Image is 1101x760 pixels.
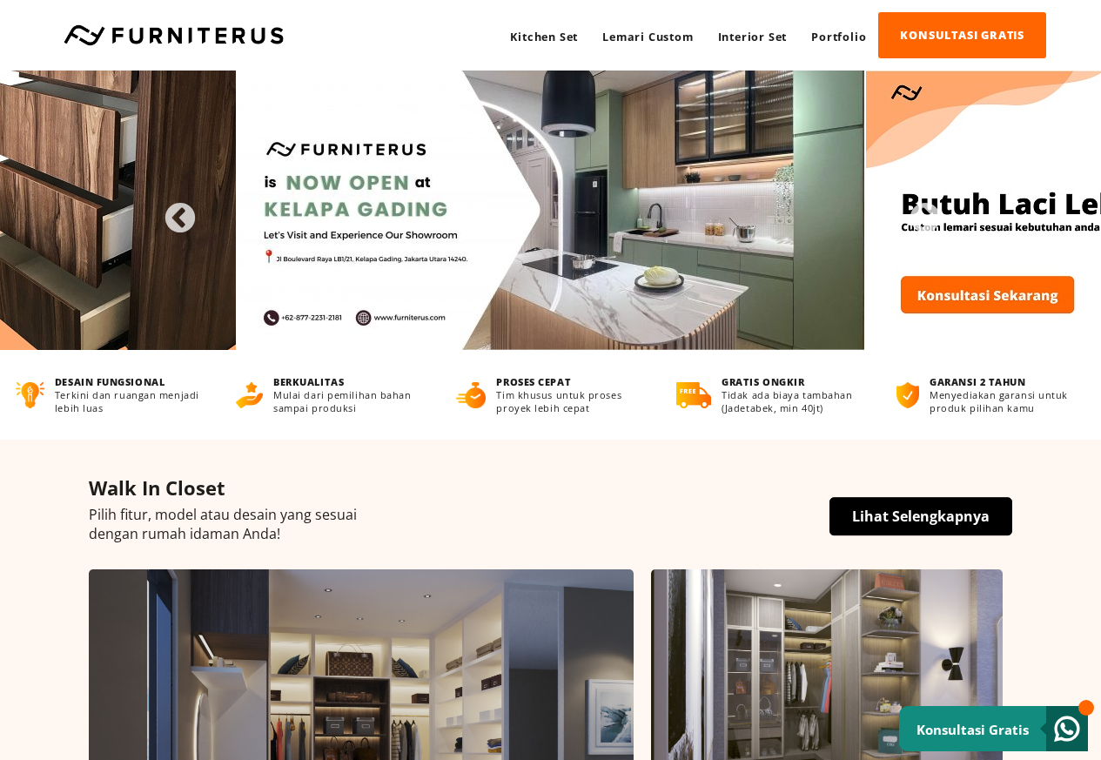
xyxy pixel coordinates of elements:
[916,721,1029,738] small: Konsultasi Gratis
[273,388,424,414] p: Mulai dari pemilihan bahan sampai produksi
[722,375,864,388] h4: GRATIS ONGKIR
[496,388,644,414] p: Tim khusus untuk proses proyek lebih cepat
[899,706,1088,751] a: Konsultasi Gratis
[590,13,705,60] a: Lemari Custom
[896,382,919,408] img: bergaransi.png
[273,375,424,388] h4: BERKUALITAS
[498,13,590,60] a: Kitchen Set
[930,375,1084,388] h4: GARANSI 2 TAHUN
[55,388,204,414] p: Terkini dan ruangan menjadi lebih luas
[706,13,800,60] a: Interior Set
[55,375,204,388] h4: DESAIN FUNGSIONAL
[908,202,925,219] button: Next
[238,71,864,350] img: 1-2-scaled-e1693826997376.jpg
[930,388,1084,414] p: Menyediakan garansi untuk produk pilihan kamu
[799,13,878,60] a: Portfolio
[89,474,1012,501] h4: Walk In Closet
[89,505,1012,543] p: Pilih fitur, model atau desain yang sesuai dengan rumah idaman Anda!
[722,388,864,414] p: Tidak ada biaya tambahan (Jadetabek, min 40jt)
[496,375,644,388] h4: PROSES CEPAT
[676,382,711,408] img: gratis-ongkir.png
[236,382,263,408] img: berkualitas.png
[829,497,1012,535] a: Lihat Selengkapnya
[16,382,44,408] img: desain-fungsional.png
[878,12,1046,58] a: KONSULTASI GRATIS
[163,202,180,219] button: Previous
